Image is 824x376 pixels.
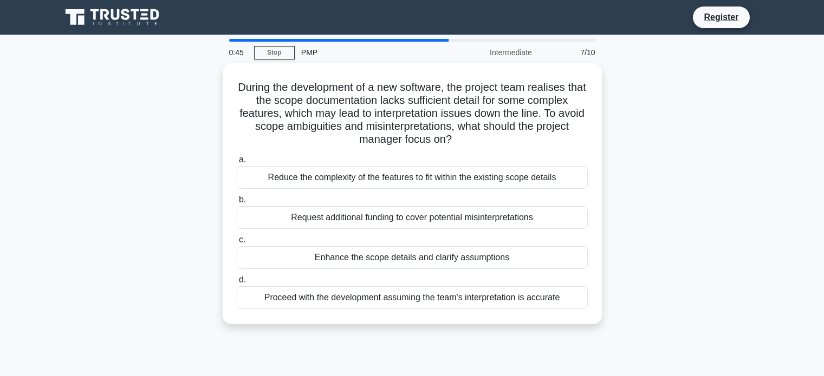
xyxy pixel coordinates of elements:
[237,246,588,269] div: Enhance the scope details and clarify assumptions
[236,81,589,147] h5: During the development of a new software, the project team realises that the scope documentation ...
[295,42,444,63] div: PMP
[237,166,588,189] div: Reduce the complexity of the features to fit within the existing scope details
[223,42,254,63] div: 0:45
[239,235,245,244] span: c.
[237,206,588,229] div: Request additional funding to cover potential misinterpretations
[239,195,246,204] span: b.
[239,155,246,164] span: a.
[237,286,588,309] div: Proceed with the development assuming the team's interpretation is accurate
[254,46,295,60] a: Stop
[444,42,538,63] div: Intermediate
[697,10,745,24] a: Register
[538,42,602,63] div: 7/10
[239,275,246,284] span: d.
